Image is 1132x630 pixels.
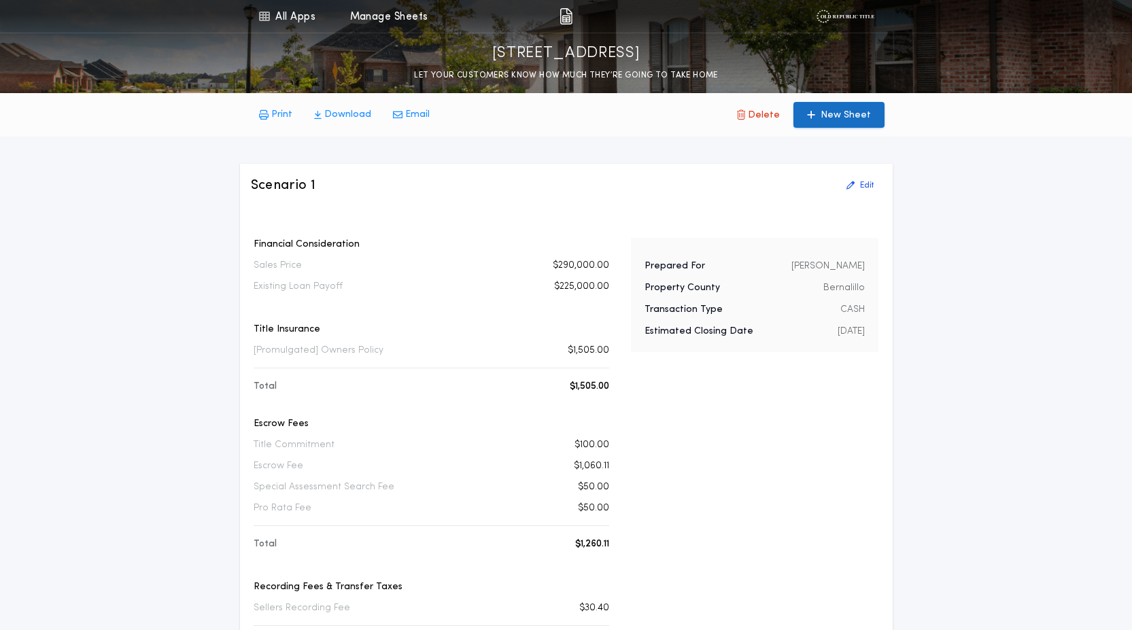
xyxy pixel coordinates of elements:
p: CASH [840,303,865,317]
img: img [560,8,572,24]
p: Pro Rata Fee [254,502,311,515]
p: $100.00 [574,438,609,452]
p: Recording Fees & Transfer Taxes [254,580,609,594]
p: LET YOUR CUSTOMERS KNOW HOW MUCH THEY’RE GOING TO TAKE HOME [414,69,718,82]
p: Total [254,380,277,393]
button: Delete [726,102,791,128]
h3: Scenario 1 [251,176,316,195]
p: Edit [860,180,874,191]
p: Bernalillo [823,281,865,295]
p: Escrow Fee [254,459,303,473]
p: Sellers Recording Fee [254,601,350,615]
p: Existing Loan Payoff [254,280,343,294]
p: Property County [645,281,720,295]
p: Estimated Closing Date [645,325,753,338]
button: New Sheet [793,102,885,128]
p: Email [405,108,430,122]
p: $30.40 [579,601,609,615]
p: Delete [748,109,780,122]
button: Print [248,103,303,127]
p: Financial Consideration [254,238,609,251]
p: Prepared For [645,260,705,273]
p: Special Assessment Search Fee [254,480,394,494]
p: [Promulgated] Owners Policy [254,344,383,357]
button: Email [382,103,441,127]
p: $50.00 [578,502,609,515]
p: $1,060.11 [574,459,609,473]
p: [PERSON_NAME] [791,260,865,273]
p: $290,000.00 [553,259,609,273]
p: New Sheet [821,109,871,122]
button: Edit [838,175,882,196]
p: [DATE] [838,325,865,338]
p: Sales Price [254,259,302,273]
p: $1,505.00 [568,344,609,357]
p: $1,260.11 [575,538,609,551]
p: $50.00 [578,480,609,494]
p: Title Commitment [254,438,335,452]
p: $1,505.00 [570,380,609,393]
button: Download [303,103,382,127]
img: vs-icon [817,10,874,23]
p: [STREET_ADDRESS] [492,43,640,65]
p: Title Insurance [254,323,609,336]
p: Total [254,538,277,551]
p: Download [324,108,371,122]
p: $225,000.00 [554,280,609,294]
p: Escrow Fees [254,417,609,431]
p: Transaction Type [645,303,723,317]
p: Print [271,108,292,122]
